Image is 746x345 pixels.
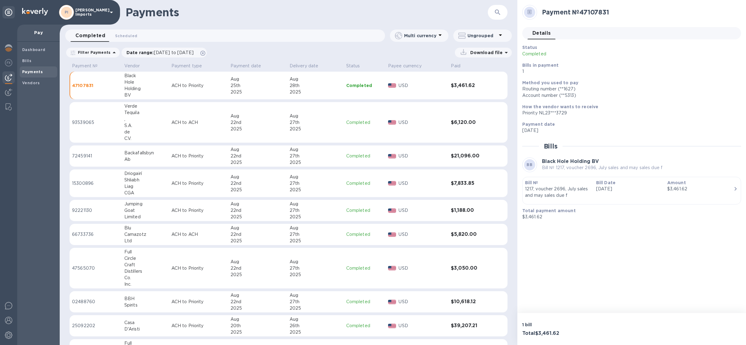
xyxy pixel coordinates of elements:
div: Tequila [124,109,166,116]
h3: $7,833.85 [451,180,491,186]
div: 2025 [290,238,341,244]
b: Vendors [22,81,40,85]
span: Details [532,29,551,38]
span: Paid [451,63,468,69]
span: Vendor [124,63,148,69]
p: Payment date [231,63,261,69]
p: ACH to Priority [171,299,226,305]
div: Priority NL23***3729 [522,110,736,116]
div: Aug [290,174,341,180]
span: [DATE] to [DATE] [154,50,194,55]
p: Completed [522,51,665,57]
h3: $39,207.21 [451,323,491,329]
div: Blu [124,225,166,231]
p: Completed [346,119,383,126]
div: 2025 [290,214,341,220]
img: USD [388,83,396,88]
p: Payment type [171,63,202,69]
div: Aug [231,174,285,180]
div: 27th [290,299,341,305]
div: 27th [290,153,341,159]
div: 22nd [231,265,285,272]
div: Camazotz [124,231,166,238]
span: Status [346,63,368,69]
div: $3,461.62 [667,186,733,192]
div: Holding [124,85,166,92]
div: Aug [290,146,341,153]
p: Ungrouped [467,33,497,39]
div: Account number (**5313) [522,92,736,99]
p: Completed [346,231,383,238]
p: Filter Payments [75,50,110,55]
p: 1 [522,68,736,75]
b: Bill Date [596,180,616,185]
div: Jumping [124,201,166,207]
div: Aug [290,76,341,82]
div: Limited [124,214,166,220]
p: Completed [346,207,383,214]
p: Multi currency [404,33,436,39]
div: 22nd [231,153,285,159]
img: USD [388,324,396,328]
div: Hole [124,79,166,85]
img: USD [388,232,396,237]
b: Black Hole Holding BV [542,158,599,164]
div: Aug [290,201,341,207]
div: Goat [124,207,166,214]
div: Shliabh [124,177,166,183]
div: Circle [124,255,166,262]
div: 2025 [290,126,341,132]
p: ACH to Priority [171,265,226,272]
h3: $6,120.00 [451,120,491,125]
p: 1217, voucher 2696, July sales and may sales due f [525,186,591,199]
div: 26th [290,323,341,329]
img: USD [388,154,396,158]
p: ACH to Priority [171,180,226,187]
span: Payment date [231,63,269,69]
div: Aug [290,316,341,323]
div: 27th [290,119,341,126]
p: [DATE] [522,127,736,134]
div: Verde [124,103,166,109]
p: Payment № [72,63,98,69]
div: 27th [290,265,341,272]
div: Aug [231,292,285,299]
p: Status [346,63,360,69]
div: Aug [231,146,285,153]
div: Ab [124,156,166,163]
div: Ltd [124,238,166,244]
h3: $21,096.00 [451,153,491,159]
p: USD [399,299,446,305]
p: Download file [468,50,503,56]
div: 27th [290,180,341,187]
div: 2025 [290,187,341,193]
div: Aug [290,259,341,265]
p: $3,461.62 [522,214,736,220]
b: Status [522,45,537,50]
div: 2025 [290,305,341,311]
div: Aug [231,76,285,82]
b: Method you used to pay [522,80,578,85]
p: [PERSON_NAME] Imports [75,8,106,17]
span: Delivery date [290,63,327,69]
h3: $1,188.00 [451,208,491,213]
div: Liag [124,183,166,190]
div: 2025 [290,89,341,95]
span: Payment № [72,63,106,69]
img: USD [388,300,396,304]
img: Logo [22,8,48,15]
div: CGA [124,190,166,196]
div: Aug [231,259,285,265]
p: 02488760 [72,299,119,305]
div: Inc. [124,281,166,287]
p: Vendor [124,63,140,69]
p: USD [399,207,446,214]
div: BV [124,92,166,98]
p: Date range : [126,50,197,56]
h3: $5,820.00 [451,232,491,237]
div: Aug [290,113,341,119]
p: USD [399,153,446,159]
b: How the vendor wants to receive [522,104,599,109]
div: 22nd [231,119,285,126]
div: Craft [124,262,166,268]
